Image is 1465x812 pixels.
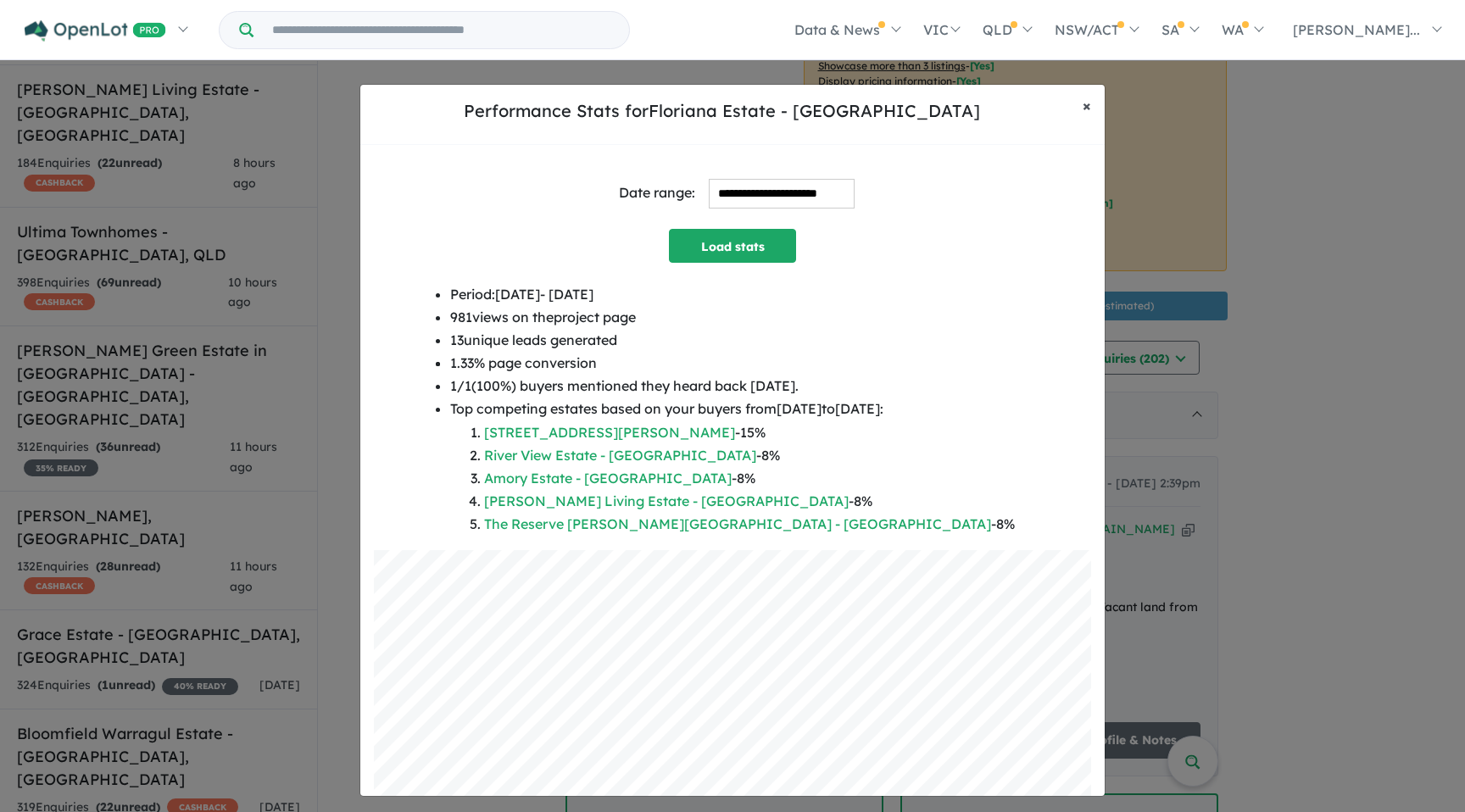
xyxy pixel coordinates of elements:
[484,444,1015,467] li: - 8 %
[374,98,1069,124] h5: Performance Stats for Floriana Estate - [GEOGRAPHIC_DATA]
[450,398,1015,536] li: Top competing estates based on your buyers from [DATE] to [DATE] :
[484,492,849,509] a: [PERSON_NAME] Living Estate - [GEOGRAPHIC_DATA]
[669,229,796,263] button: Load stats
[484,467,1015,490] li: - 8 %
[25,20,166,42] img: Openlot PRO Logo White
[450,329,1015,352] li: 13 unique leads generated
[1083,96,1091,115] span: ×
[257,12,626,48] input: Try estate name, suburb, builder or developer
[484,424,735,441] a: [STREET_ADDRESS][PERSON_NAME]
[484,447,756,464] a: River View Estate - [GEOGRAPHIC_DATA]
[484,490,1015,513] li: - 8 %
[484,513,1015,536] li: - 8 %
[619,181,695,204] div: Date range:
[450,375,1015,398] li: 1 / 1 ( 100 %) buyers mentioned they heard back [DATE].
[484,515,991,532] a: The Reserve [PERSON_NAME][GEOGRAPHIC_DATA] - [GEOGRAPHIC_DATA]
[484,470,732,487] a: Amory Estate - [GEOGRAPHIC_DATA]
[450,283,1015,306] li: Period: [DATE] - [DATE]
[450,306,1015,329] li: 981 views on the project page
[1293,21,1420,38] span: [PERSON_NAME]...
[484,421,1015,444] li: - 15 %
[450,352,1015,375] li: 1.33 % page conversion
